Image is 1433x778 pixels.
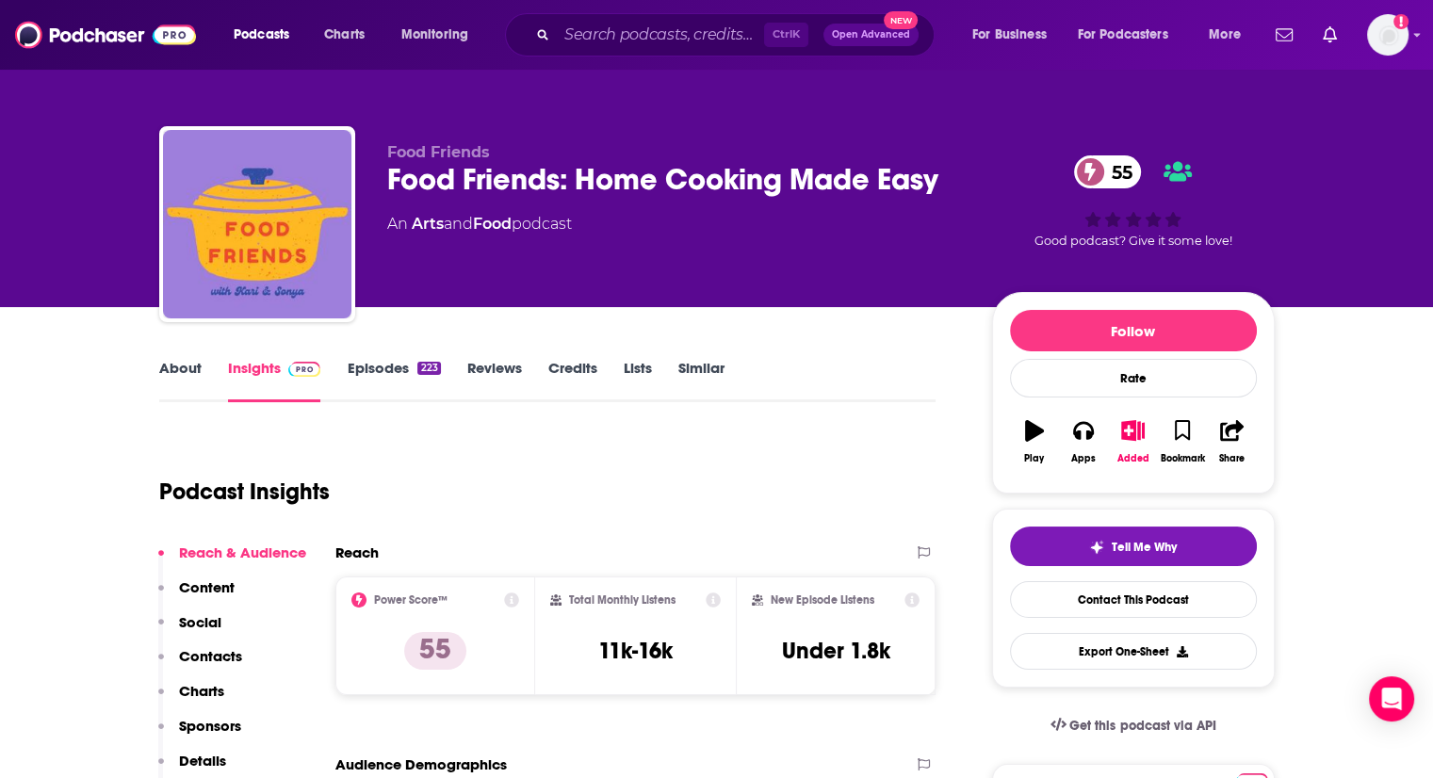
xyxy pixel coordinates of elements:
[158,682,224,717] button: Charts
[1074,155,1142,188] a: 55
[1367,14,1409,56] span: Logged in as jinastanfill
[1010,359,1257,397] div: Rate
[1367,14,1409,56] img: User Profile
[335,755,507,773] h2: Audience Demographics
[387,143,490,161] span: Food Friends
[234,22,289,48] span: Podcasts
[823,24,919,46] button: Open AdvancedNew
[388,20,493,50] button: open menu
[158,613,221,648] button: Social
[1010,581,1257,618] a: Contact This Podcast
[15,17,196,53] img: Podchaser - Follow, Share and Rate Podcasts
[473,215,512,233] a: Food
[387,213,572,235] div: An podcast
[159,478,330,506] h1: Podcast Insights
[1010,527,1257,566] button: tell me why sparkleTell Me Why
[228,359,321,402] a: InsightsPodchaser Pro
[1034,234,1232,248] span: Good podcast? Give it some love!
[1071,453,1096,464] div: Apps
[417,362,440,375] div: 223
[1010,633,1257,670] button: Export One-Sheet
[624,359,652,402] a: Lists
[972,22,1047,48] span: For Business
[678,359,725,402] a: Similar
[220,20,314,50] button: open menu
[444,215,473,233] span: and
[1093,155,1142,188] span: 55
[158,543,306,578] button: Reach & Audience
[1158,408,1207,476] button: Bookmark
[158,717,241,752] button: Sponsors
[335,543,379,561] h2: Reach
[1219,453,1245,464] div: Share
[832,30,910,40] span: Open Advanced
[598,637,673,665] h3: 11k-16k
[1078,22,1168,48] span: For Podcasters
[1010,310,1257,351] button: Follow
[569,593,676,607] h2: Total Monthly Listens
[764,23,808,47] span: Ctrl K
[158,647,242,682] button: Contacts
[1112,540,1177,555] span: Tell Me Why
[1108,408,1157,476] button: Added
[959,20,1070,50] button: open menu
[163,130,351,318] img: Food Friends: Home Cooking Made Easy
[1209,22,1241,48] span: More
[179,578,235,596] p: Content
[1315,19,1344,51] a: Show notifications dropdown
[1010,408,1059,476] button: Play
[467,359,522,402] a: Reviews
[782,637,890,665] h3: Under 1.8k
[159,359,202,402] a: About
[771,593,874,607] h2: New Episode Listens
[404,632,466,670] p: 55
[548,359,597,402] a: Credits
[992,143,1275,260] div: 55Good podcast? Give it some love!
[1393,14,1409,29] svg: Add a profile image
[1268,19,1300,51] a: Show notifications dropdown
[312,20,376,50] a: Charts
[1207,408,1256,476] button: Share
[1196,20,1264,50] button: open menu
[158,578,235,613] button: Content
[179,543,306,561] p: Reach & Audience
[1367,14,1409,56] button: Show profile menu
[1059,408,1108,476] button: Apps
[347,359,440,402] a: Episodes223
[324,22,365,48] span: Charts
[179,682,224,700] p: Charts
[1035,703,1231,749] a: Get this podcast via API
[374,593,448,607] h2: Power Score™
[401,22,468,48] span: Monitoring
[179,647,242,665] p: Contacts
[1160,453,1204,464] div: Bookmark
[179,613,221,631] p: Social
[557,20,764,50] input: Search podcasts, credits, & more...
[1024,453,1044,464] div: Play
[412,215,444,233] a: Arts
[1369,676,1414,721] div: Open Intercom Messenger
[1069,718,1215,734] span: Get this podcast via API
[179,752,226,770] p: Details
[288,362,321,377] img: Podchaser Pro
[1089,540,1104,555] img: tell me why sparkle
[523,13,953,57] div: Search podcasts, credits, & more...
[1117,453,1149,464] div: Added
[1066,20,1196,50] button: open menu
[884,11,918,29] span: New
[179,717,241,735] p: Sponsors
